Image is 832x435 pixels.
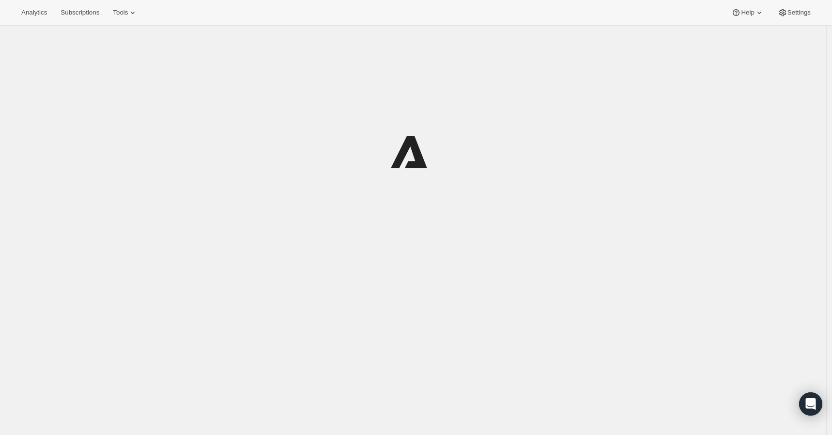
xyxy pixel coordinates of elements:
[107,6,143,19] button: Tools
[113,9,128,16] span: Tools
[741,9,754,16] span: Help
[21,9,47,16] span: Analytics
[787,9,811,16] span: Settings
[61,9,99,16] span: Subscriptions
[799,392,822,416] div: Open Intercom Messenger
[772,6,817,19] button: Settings
[725,6,770,19] button: Help
[55,6,105,19] button: Subscriptions
[15,6,53,19] button: Analytics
